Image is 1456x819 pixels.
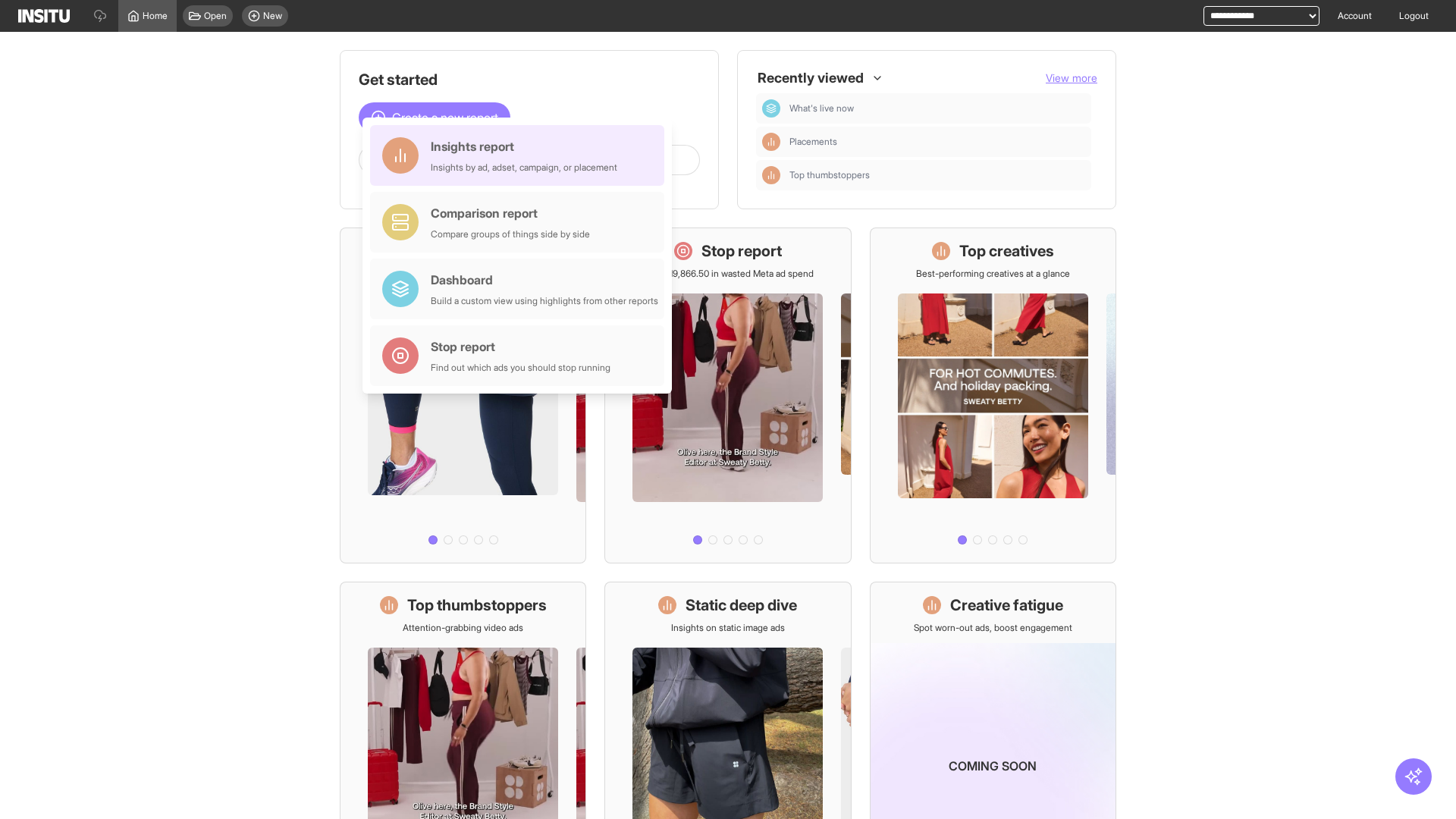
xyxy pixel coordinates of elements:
[686,595,797,616] h1: Static deep dive
[431,295,658,307] div: Build a custom view using highlights from other reports
[604,227,851,563] a: Stop reportSave £19,866.50 in wasted Meta ad spend
[407,595,547,616] h1: Top thumbstoppers
[671,622,785,634] p: Insights on static image ads
[403,622,523,634] p: Attention-grabbing video ads
[204,10,227,22] span: Open
[789,102,854,115] span: What's live now
[701,240,782,262] h1: Stop report
[359,69,700,90] h1: Get started
[789,136,1085,148] span: Placements
[431,228,590,240] div: Compare groups of things side by side
[431,337,610,356] div: Stop report
[431,137,617,155] div: Insights report
[340,227,586,563] a: What's live nowSee all active ads instantly
[762,99,780,118] div: Dashboard
[916,268,1070,280] p: Best-performing creatives at a glance
[789,102,1085,115] span: What's live now
[762,166,780,184] div: Insights
[789,169,1085,181] span: Top thumbstoppers
[1046,71,1097,86] button: View more
[762,133,780,151] div: Insights
[789,136,837,148] span: Placements
[642,268,814,280] p: Save £19,866.50 in wasted Meta ad spend
[789,169,870,181] span: Top thumbstoppers
[143,10,168,22] span: Home
[870,227,1116,563] a: Top creativesBest-performing creatives at a glance
[959,240,1054,262] h1: Top creatives
[431,362,610,374] div: Find out which ads you should stop running
[263,10,282,22] span: New
[18,9,70,23] img: Logo
[392,108,498,127] span: Create a new report
[431,204,590,222] div: Comparison report
[359,102,510,133] button: Create a new report
[431,162,617,174] div: Insights by ad, adset, campaign, or placement
[431,271,658,289] div: Dashboard
[1046,71,1097,84] span: View more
